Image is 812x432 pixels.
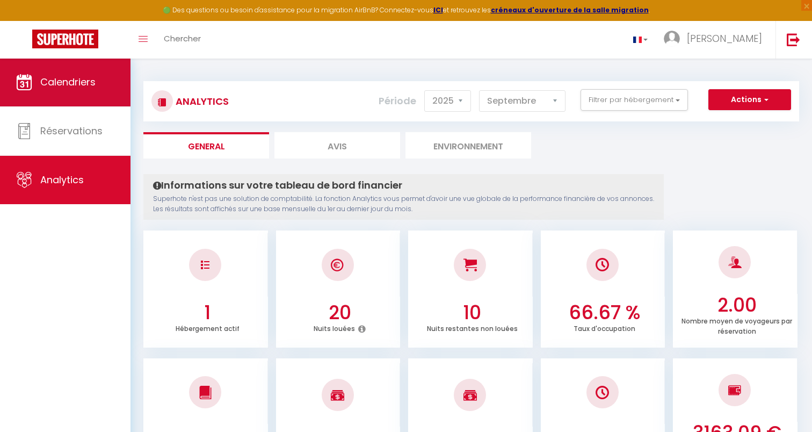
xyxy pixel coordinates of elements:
[433,5,443,15] a: ICI
[379,89,416,113] label: Période
[143,132,269,159] li: General
[32,30,98,48] img: Super Booking
[164,33,201,44] span: Chercher
[547,301,662,324] h3: 66.67 %
[153,194,654,214] p: Superhote n'est pas une solution de comptabilité. La fonction Analytics vous permet d'avoir une v...
[687,32,762,45] span: [PERSON_NAME]
[581,89,688,111] button: Filtrer par hébergement
[150,301,265,324] h3: 1
[405,132,531,159] li: Environnement
[40,124,103,138] span: Réservations
[176,322,240,333] p: Hébergement actif
[427,322,518,333] p: Nuits restantes non louées
[40,173,84,186] span: Analytics
[201,261,209,269] img: NO IMAGE
[574,322,635,333] p: Taux d'occupation
[415,301,530,324] h3: 10
[173,89,229,113] h3: Analytics
[728,384,742,397] img: NO IMAGE
[708,89,791,111] button: Actions
[656,21,775,59] a: ... [PERSON_NAME]
[491,5,649,15] a: créneaux d'ouverture de la salle migration
[596,386,609,399] img: NO IMAGE
[40,75,96,89] span: Calendriers
[274,132,400,159] li: Avis
[679,294,795,316] h3: 2.00
[153,179,654,191] h4: Informations sur votre tableau de bord financier
[9,4,41,37] button: Ouvrir le widget de chat LiveChat
[682,314,792,336] p: Nombre moyen de voyageurs par réservation
[787,33,800,46] img: logout
[664,31,680,47] img: ...
[156,21,209,59] a: Chercher
[314,322,355,333] p: Nuits louées
[282,301,397,324] h3: 20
